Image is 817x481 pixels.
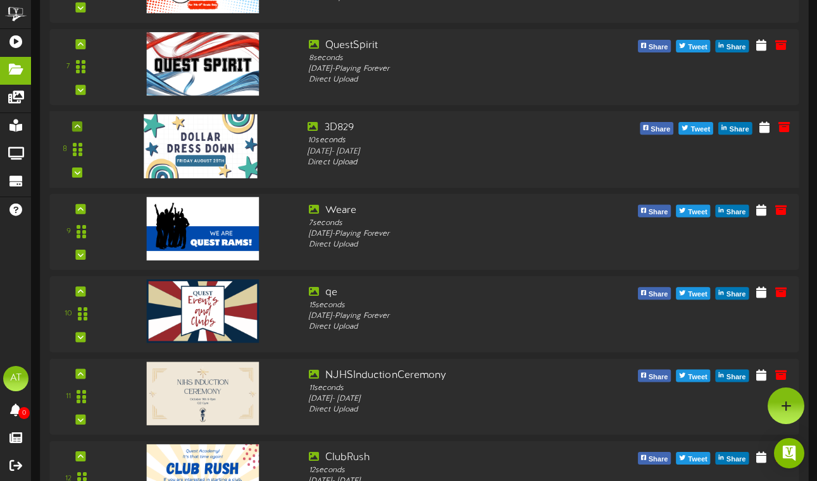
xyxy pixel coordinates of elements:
div: NJHSInductionCeremony [309,368,602,382]
div: qe [309,286,602,300]
div: Direct Upload [309,322,602,332]
button: Share [716,205,749,217]
button: Share [640,122,673,135]
div: 3D829 [308,121,604,135]
button: Tweet [676,452,710,465]
span: Tweet [685,205,709,219]
span: Share [648,123,673,137]
span: 0 [18,407,30,419]
div: 7 seconds [309,217,602,228]
span: Share [646,205,671,219]
div: 9 [66,226,71,237]
span: Share [724,205,749,219]
button: Share [638,205,671,217]
div: 12 seconds [309,465,602,476]
div: Open Intercom Messenger [774,438,804,468]
img: 79347c4c-0010-471f-ac4e-3665ea0ca7ba.png [146,32,259,95]
span: Tweet [685,288,709,301]
span: Tweet [685,453,709,466]
div: AT [3,366,28,391]
button: Share [716,452,749,465]
button: Share [638,370,671,382]
span: Share [646,40,671,54]
button: Share [716,40,749,52]
span: Tweet [685,40,709,54]
button: Share [638,452,671,465]
div: Direct Upload [308,157,604,168]
div: 11 seconds [309,382,602,393]
div: Direct Upload [309,240,602,250]
div: Direct Upload [309,405,602,415]
div: 8 [63,144,67,155]
div: QuestSpirit [309,39,602,53]
div: 10 [65,309,72,320]
button: Tweet [676,287,710,300]
button: Share [638,40,671,52]
button: Tweet [676,370,710,382]
img: 86d1978b-9935-4bed-8e4d-05b63d790acb.png [144,114,258,178]
div: [DATE] - [DATE] [308,146,604,157]
button: Share [638,287,671,300]
div: ClubRush [309,451,602,465]
button: Tweet [678,122,713,135]
button: Tweet [676,205,710,217]
img: 69928c17-589d-4c5c-81d8-0f0dbc33a20b.png [146,197,259,260]
button: Share [716,287,749,300]
button: Tweet [676,40,710,52]
div: 15 seconds [309,300,602,311]
span: Share [646,288,671,301]
div: Direct Upload [309,75,602,85]
img: 964376fa-a3dc-4421-9a22-79643ac9c5f1.png [146,362,259,425]
span: Share [724,40,749,54]
span: Share [724,453,749,466]
span: Tweet [685,370,709,384]
div: [DATE] - [DATE] [309,393,602,404]
span: Share [724,288,749,301]
span: Share [727,123,752,137]
span: Share [724,370,749,384]
div: 10 seconds [308,135,604,146]
button: Share [718,122,752,135]
div: Weare [309,204,602,218]
div: [DATE] - Playing Forever [309,229,602,240]
div: [DATE] - Playing Forever [309,311,602,322]
span: Share [646,370,671,384]
div: 11 [66,391,71,402]
div: [DATE] - Playing Forever [309,64,602,75]
span: Tweet [688,123,713,137]
span: Share [646,453,671,466]
div: 8 seconds [309,53,602,64]
img: 82c75d2c-9428-49b2-9d36-ebc5d3cdca8d.png [146,279,259,343]
button: Share [716,370,749,382]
